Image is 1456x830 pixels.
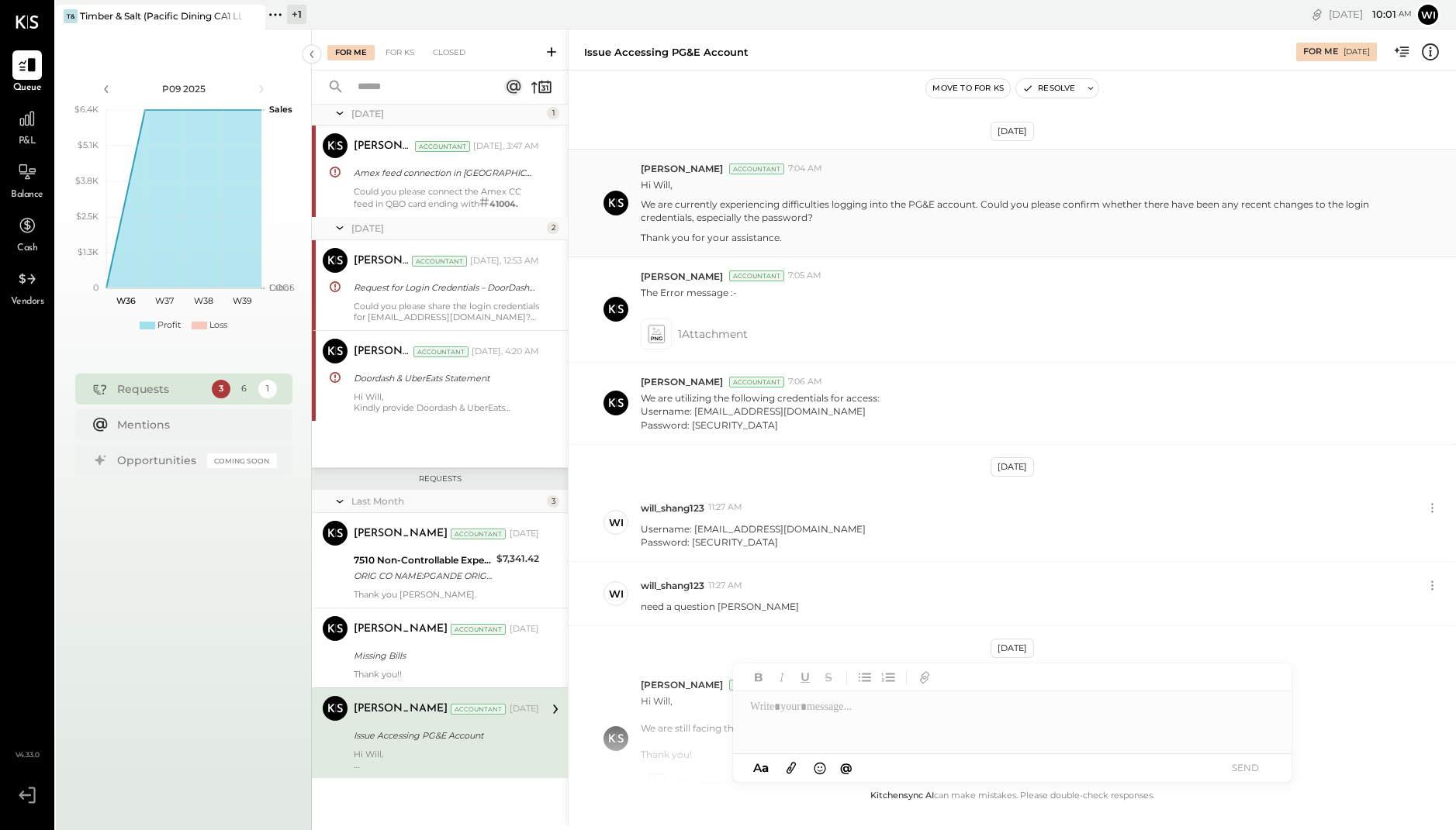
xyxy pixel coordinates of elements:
div: [PERSON_NAME] [354,139,412,154]
div: Missing Bills [354,648,534,663]
div: 1 [547,107,559,119]
button: Bold [749,667,769,687]
div: 3 [547,495,559,508]
div: [PERSON_NAME] [354,622,448,637]
text: Sales [269,104,292,115]
a: Vendors [1,264,54,309]
p: need a question [PERSON_NAME] [641,600,799,613]
div: Loss [209,319,227,332]
text: $2.5K [76,211,99,222]
span: Balance [11,188,43,202]
div: Accountant [729,164,784,174]
span: 7:05 AM [788,270,821,282]
div: Requests [117,381,204,397]
div: ORIG CO NAME:PGANDE ORIG ID:XXXXXX2640 DESC DATE:[DATE] CO ENTRY DESCR:WEB ONLINESEC:WEB TRACE#:X... [354,568,492,584]
div: wi [609,515,624,530]
button: Strikethrough [818,667,839,687]
div: Thank you [PERSON_NAME]. [354,589,539,600]
span: 7:04 AM [788,163,822,175]
span: 11:27 AM [708,501,742,514]
div: Accountant [729,377,784,387]
div: Opportunities [117,453,199,468]
div: For Me [1303,46,1338,58]
div: Coming Soon [207,453,277,468]
div: Could you please connect the Amex CC feed in QBO card ending with [354,186,539,209]
div: Hi Will, [354,391,539,413]
div: Accountant [729,270,784,281]
text: W37 [155,295,174,306]
div: Request for Login Credentials – DoorDash & Uber Eats [354,280,534,295]
div: [PERSON_NAME] [354,526,448,542]
button: Ordered List [878,667,898,687]
text: W39 [232,295,251,306]
div: Could you please share the login credentials for [EMAIL_ADDRESS][DOMAIN_NAME]? We require the OTP... [354,301,539,322]
span: 11:27 AM [708,580,742,592]
div: P09 2025 [118,82,250,95]
div: [DATE] [510,703,539,715]
button: @ [835,758,857,777]
div: [DATE] [351,107,543,120]
span: will_shang123 [641,501,704,515]
button: Aa [749,759,773,777]
a: P&L [1,104,54,149]
text: $6.4K [74,104,99,115]
div: 2 [547,222,559,234]
span: [PERSON_NAME] [641,270,723,283]
div: [PERSON_NAME] [354,344,410,360]
div: [DATE] [351,222,543,235]
div: For KS [378,45,422,60]
a: Cash [1,211,54,256]
span: a [762,760,769,775]
div: [DATE], 3:47 AM [473,140,539,153]
div: 1 [258,380,277,398]
span: [PERSON_NAME] [641,375,723,388]
text: $3.8K [75,175,99,186]
span: 1 Attachment [678,767,748,798]
div: Accountant [413,346,469,357]
div: 7510 Non-Controllable Expenses:Property Expenses:Electricity [354,553,492,568]
div: Amex feed connection in [GEOGRAPHIC_DATA] [354,165,534,181]
div: [DATE] [510,623,539,635]
div: Thank you!! [354,669,539,680]
p: Thank you for your assistance. [641,231,1403,244]
div: Accountant [415,141,470,152]
span: will_shang123 [641,579,704,592]
text: W38 [193,295,213,306]
div: [DATE], 12:53 AM [470,255,539,267]
div: Issue Accessing PG&E Account [584,45,749,60]
div: T& [64,9,78,23]
div: [DATE] [1344,46,1370,57]
text: W36 [116,295,135,306]
div: Hi Will, [354,749,539,770]
div: [DATE] [991,639,1034,658]
text: $5.1K [78,139,99,150]
div: Requests [320,474,560,484]
div: [DATE] [991,122,1034,141]
button: Italic [772,667,792,687]
span: Vendors [11,295,44,309]
div: Accountant [412,256,467,267]
p: Hi Will, [641,694,1005,761]
div: For Me [327,45,375,60]
span: 7:06 AM [788,376,822,388]
button: wi [1416,2,1440,27]
div: Doordash & UberEats Statement [354,370,534,386]
strong: 41004. [489,198,518,209]
div: copy link [1309,6,1325,22]
text: $1.3K [78,246,99,257]
span: P&L [19,135,36,149]
a: Balance [1,157,54,202]
p: Username: [EMAIL_ADDRESS][DOMAIN_NAME] Password: [SECURITY_DATA] [641,522,866,549]
button: Add URL [915,667,935,687]
button: Resolve [1016,79,1081,98]
span: Queue [13,81,42,95]
div: 6 [235,380,254,398]
div: [DATE] [1329,7,1412,22]
div: Accountant [451,529,506,539]
div: $7,341.42 [496,551,539,567]
div: Closed [425,45,473,60]
div: Kindly provide Doordash & UberEats statement with activities from July to till date. [354,402,539,413]
div: Accountant [451,704,506,715]
button: Move to for ks [926,79,1010,98]
div: + 1 [287,5,306,24]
